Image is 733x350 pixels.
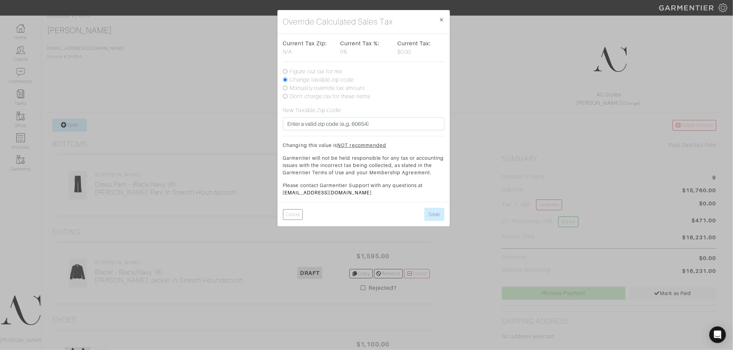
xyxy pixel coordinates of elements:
[283,106,341,114] label: New Taxable Zip Code
[340,39,387,56] div: 0%
[283,16,393,28] h4: Override Calculated Sales Tax
[283,190,372,195] a: [EMAIL_ADDRESS][DOMAIN_NAME]
[283,94,288,99] input: Don't charge tax for these items
[283,142,444,149] p: Changing this value is
[290,92,371,101] label: Don't charge tax for these items
[290,84,365,92] label: Manually override tax amount
[283,117,444,130] input: Enter a valid zip code (e.g. 60654)
[283,39,330,56] div: N/A
[340,40,380,47] strong: Current Tax %:
[397,39,444,56] div: $0.00
[439,15,444,24] span: ×
[283,69,288,74] input: Figure out tax for me
[283,209,303,220] button: Cancel
[283,77,288,82] input: Change taxable zip code
[283,86,288,90] input: Manually override tax amount
[424,208,444,221] button: Save
[283,40,327,47] strong: Current Tax Zip:
[337,142,387,148] u: NOT recommended
[290,76,354,84] label: Change taxable zip code
[397,40,431,47] strong: Current Tax:
[283,155,444,176] p: Garmentier will not be held responsible for any tax or accounting issues with the incorrect tax b...
[290,67,343,76] label: Figure out tax for me
[283,182,444,196] p: Please contact Garmentier Support with any questions at
[709,326,726,343] div: Open Intercom Messenger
